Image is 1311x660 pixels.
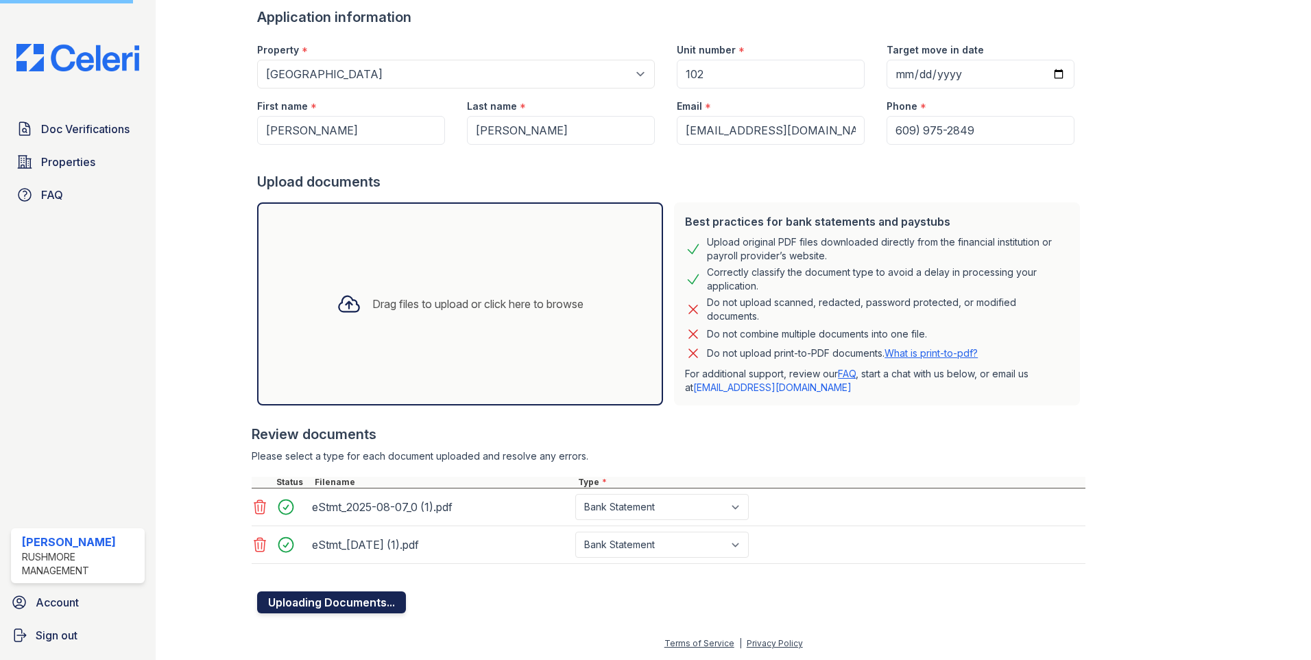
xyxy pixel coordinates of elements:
div: eStmt_[DATE] (1).pdf [312,534,570,556]
div: Upload original PDF files downloaded directly from the financial institution or payroll provider’... [707,235,1069,263]
label: Unit number [677,43,736,57]
div: [PERSON_NAME] [22,534,139,550]
span: Properties [41,154,95,170]
div: Do not combine multiple documents into one file. [707,326,927,342]
label: Last name [467,99,517,113]
a: FAQ [11,181,145,209]
div: Best practices for bank statements and paystubs [685,213,1069,230]
label: First name [257,99,308,113]
a: Privacy Policy [747,638,803,648]
label: Property [257,43,299,57]
div: Drag files to upload or click here to browse [372,296,584,312]
a: What is print-to-pdf? [885,347,978,359]
p: Do not upload print-to-PDF documents. [707,346,978,360]
a: [EMAIL_ADDRESS][DOMAIN_NAME] [693,381,852,393]
span: Account [36,594,79,611]
button: Uploading Documents... [257,591,406,613]
div: Review documents [252,425,1085,444]
label: Target move in date [887,43,984,57]
div: | [739,638,742,648]
div: Correctly classify the document type to avoid a delay in processing your application. [707,266,1069,293]
span: FAQ [41,187,63,203]
span: Sign out [36,627,77,644]
div: Type [575,477,1085,488]
div: eStmt_2025-08-07_0 (1).pdf [312,496,570,518]
a: Doc Verifications [11,115,145,143]
div: Application information [257,8,1085,27]
div: Please select a type for each document uploaded and resolve any errors. [252,449,1085,463]
label: Phone [887,99,917,113]
img: CE_Logo_Blue-a8612792a0a2168367f1c8372b55b34899dd931a85d93a1a3d3e32e68fde9ad4.png [5,44,150,71]
a: Account [5,589,150,616]
div: Rushmore Management [22,550,139,578]
p: For additional support, review our , start a chat with us below, or email us at [685,367,1069,394]
a: Terms of Service [664,638,734,648]
a: Sign out [5,622,150,649]
span: Doc Verifications [41,121,130,137]
div: Status [274,477,312,488]
a: FAQ [838,368,856,379]
div: Filename [312,477,575,488]
a: Properties [11,148,145,176]
div: Upload documents [257,172,1085,191]
label: Email [677,99,702,113]
div: Do not upload scanned, redacted, password protected, or modified documents. [707,296,1069,323]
